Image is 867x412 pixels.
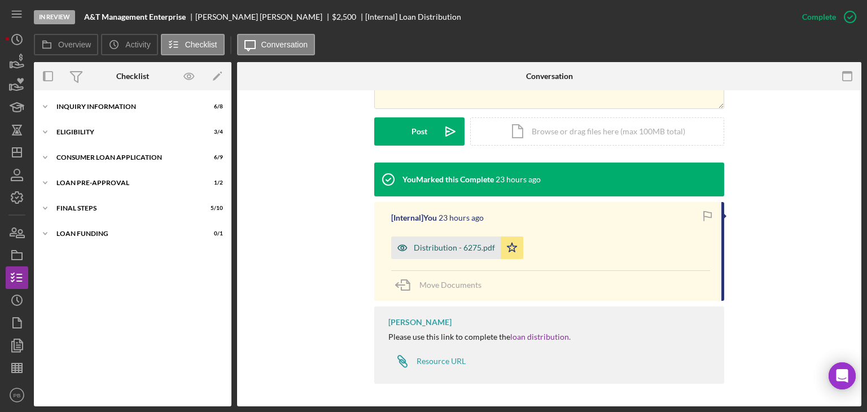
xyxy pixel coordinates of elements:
div: [PERSON_NAME] [388,318,452,327]
div: Inquiry Information [56,103,195,110]
div: 3 / 4 [203,129,223,135]
label: Activity [125,40,150,49]
div: 6 / 9 [203,154,223,161]
div: Post [411,117,427,146]
div: Eligibility [56,129,195,135]
div: Resource URL [417,357,466,366]
div: Consumer Loan Application [56,154,195,161]
span: Move Documents [419,280,481,290]
a: Resource URL [388,350,466,372]
button: PB [6,384,28,406]
div: 1 / 2 [203,179,223,186]
div: [PERSON_NAME] [PERSON_NAME] [195,12,332,21]
div: [Internal] You [391,213,437,222]
button: Complete [791,6,861,28]
button: Activity [101,34,157,55]
a: loan distribution. [510,332,571,341]
div: Checklist [116,72,149,81]
div: You Marked this Complete [402,175,494,184]
time: 2025-09-17 20:14 [496,175,541,184]
time: 2025-09-17 20:14 [439,213,484,222]
b: A&T Management Enterprise [84,12,186,21]
button: Move Documents [391,271,493,299]
div: 0 / 1 [203,230,223,237]
button: Checklist [161,34,225,55]
div: In Review [34,10,75,24]
div: Loan Pre-Approval [56,179,195,186]
div: 6 / 8 [203,103,223,110]
button: Distribution - 6275.pdf [391,236,523,259]
button: Conversation [237,34,316,55]
span: $2,500 [332,12,356,21]
div: Loan Funding [56,230,195,237]
div: Complete [802,6,836,28]
label: Checklist [185,40,217,49]
div: 5 / 10 [203,205,223,212]
div: Open Intercom Messenger [829,362,856,389]
div: Please use this link to complete the [388,332,571,341]
div: [Internal] Loan Distribution [365,12,461,21]
div: Conversation [526,72,573,81]
label: Overview [58,40,91,49]
button: Post [374,117,465,146]
div: Distribution - 6275.pdf [414,243,495,252]
button: Overview [34,34,98,55]
label: Conversation [261,40,308,49]
div: FINAL STEPS [56,205,195,212]
text: PB [14,392,21,398]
